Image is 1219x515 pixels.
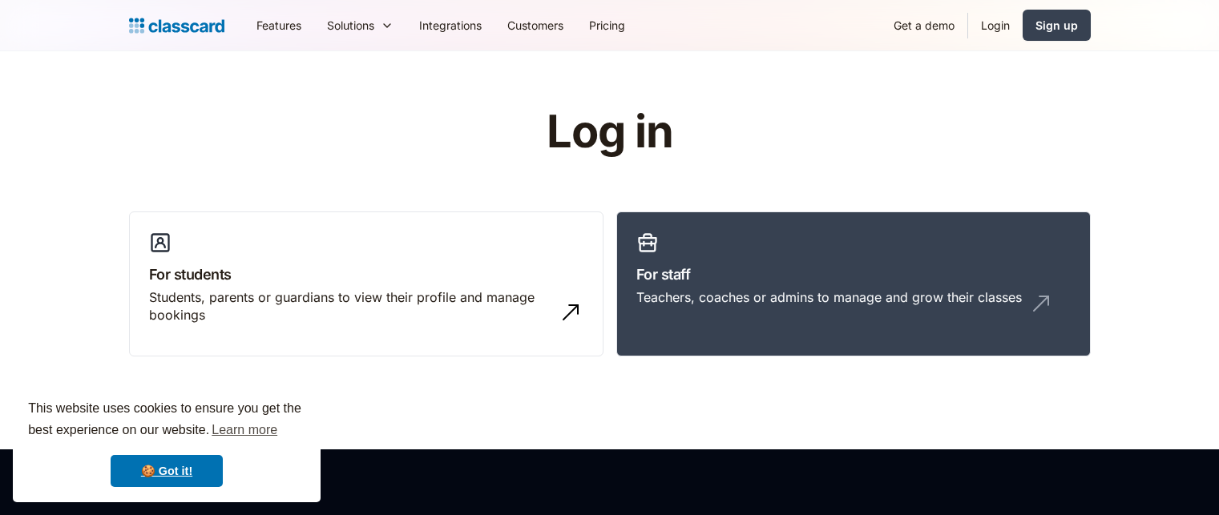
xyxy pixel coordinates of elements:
[636,288,1022,306] div: Teachers, coaches or admins to manage and grow their classes
[1023,10,1091,41] a: Sign up
[406,7,494,43] a: Integrations
[576,7,638,43] a: Pricing
[355,107,864,157] h1: Log in
[314,7,406,43] div: Solutions
[129,14,224,37] a: home
[13,384,321,502] div: cookieconsent
[494,7,576,43] a: Customers
[327,17,374,34] div: Solutions
[616,211,1091,357] a: For staffTeachers, coaches or admins to manage and grow their classes
[28,399,305,442] span: This website uses cookies to ensure you get the best experience on our website.
[149,288,551,324] div: Students, parents or guardians to view their profile and manage bookings
[968,7,1023,43] a: Login
[244,7,314,43] a: Features
[111,455,223,487] a: dismiss cookie message
[1035,17,1078,34] div: Sign up
[129,211,603,357] a: For studentsStudents, parents or guardians to view their profile and manage bookings
[149,264,583,285] h3: For students
[636,264,1071,285] h3: For staff
[881,7,967,43] a: Get a demo
[209,418,280,442] a: learn more about cookies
